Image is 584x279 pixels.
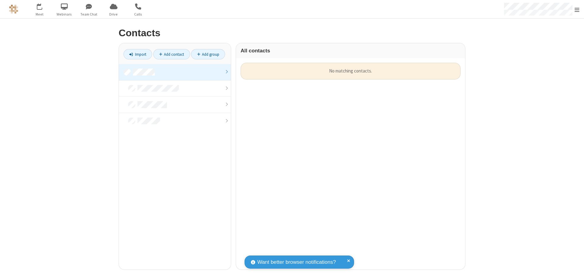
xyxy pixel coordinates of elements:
[257,258,336,266] span: Want better browser notifications?
[102,12,125,17] span: Drive
[241,48,461,54] h3: All contacts
[9,5,18,14] img: QA Selenium DO NOT DELETE OR CHANGE
[153,49,190,59] a: Add contact
[41,3,45,8] div: 9
[236,58,465,270] div: grid
[241,63,461,79] div: No matching contacts.
[191,49,225,59] a: Add group
[123,49,152,59] a: Import
[78,12,100,17] span: Team Chat
[119,28,465,38] h2: Contacts
[127,12,150,17] span: Calls
[53,12,76,17] span: Webinars
[28,12,51,17] span: Meet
